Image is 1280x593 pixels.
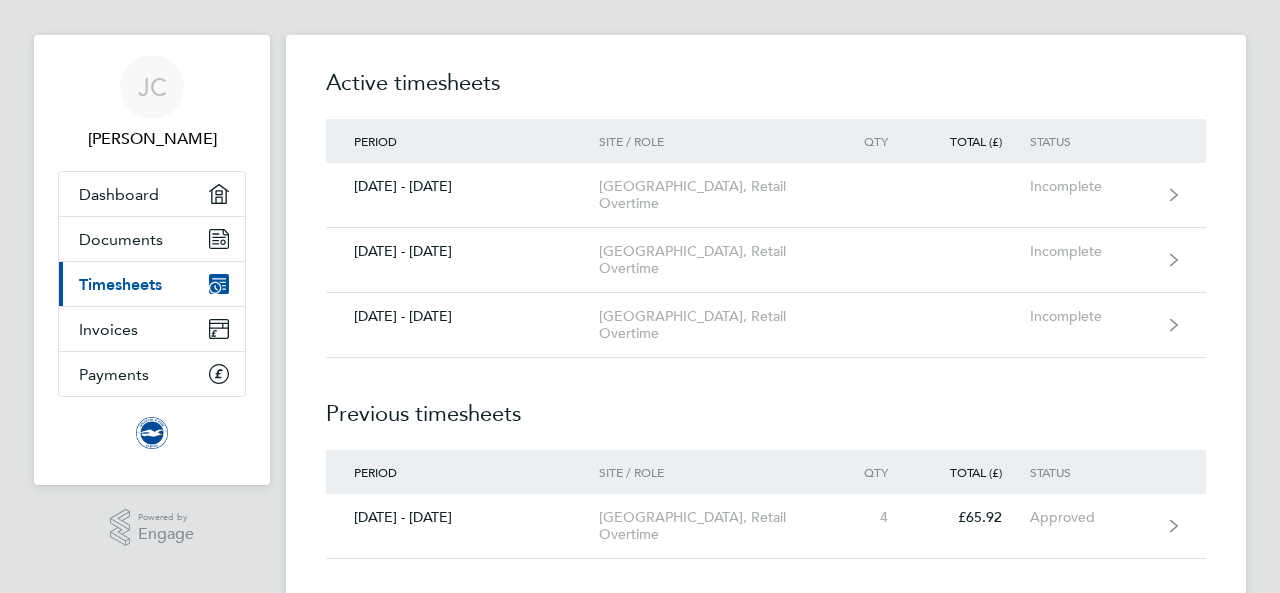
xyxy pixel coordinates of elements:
[58,127,246,151] span: James Chamberlain
[1030,178,1153,195] div: Incomplete
[828,134,916,148] div: Qty
[59,352,245,396] a: Payments
[916,465,1030,479] div: Total (£)
[59,307,245,351] a: Invoices
[79,185,159,204] span: Dashboard
[326,494,1206,559] a: [DATE] - [DATE][GEOGRAPHIC_DATA], Retail Overtime4£65.92Approved
[79,320,138,339] span: Invoices
[59,217,245,261] a: Documents
[828,465,916,479] div: Qty
[58,55,246,151] a: JC[PERSON_NAME]
[59,262,245,306] a: Timesheets
[138,509,194,526] span: Powered by
[326,293,1206,358] a: [DATE] - [DATE][GEOGRAPHIC_DATA], Retail OvertimeIncomplete
[354,464,397,480] span: Period
[916,134,1030,148] div: Total (£)
[1030,308,1153,325] div: Incomplete
[599,308,828,342] div: [GEOGRAPHIC_DATA], Retail Overtime
[326,358,1206,450] h2: Previous timesheets
[1030,509,1153,526] div: Approved
[326,509,599,526] div: [DATE] - [DATE]
[326,308,599,325] div: [DATE] - [DATE]
[326,178,599,195] div: [DATE] - [DATE]
[599,465,828,479] div: Site / Role
[58,417,246,449] a: Go to home page
[326,67,1206,119] h2: Active timesheets
[138,74,167,100] span: JC
[828,509,916,526] div: 4
[354,133,397,149] span: Period
[326,228,1206,293] a: [DATE] - [DATE][GEOGRAPHIC_DATA], Retail OvertimeIncomplete
[79,230,163,249] span: Documents
[110,509,195,547] a: Powered byEngage
[599,243,828,277] div: [GEOGRAPHIC_DATA], Retail Overtime
[326,243,599,260] div: [DATE] - [DATE]
[59,172,245,216] a: Dashboard
[1030,243,1153,260] div: Incomplete
[599,134,828,148] div: Site / Role
[599,178,828,212] div: [GEOGRAPHIC_DATA], Retail Overtime
[326,163,1206,228] a: [DATE] - [DATE][GEOGRAPHIC_DATA], Retail OvertimeIncomplete
[1030,134,1153,148] div: Status
[1030,465,1153,479] div: Status
[916,509,1030,526] div: £65.92
[138,526,194,543] span: Engage
[34,35,270,485] nav: Main navigation
[136,417,168,449] img: brightonandhovealbion-logo-retina.png
[79,365,149,384] span: Payments
[79,275,162,294] span: Timesheets
[599,509,828,543] div: [GEOGRAPHIC_DATA], Retail Overtime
